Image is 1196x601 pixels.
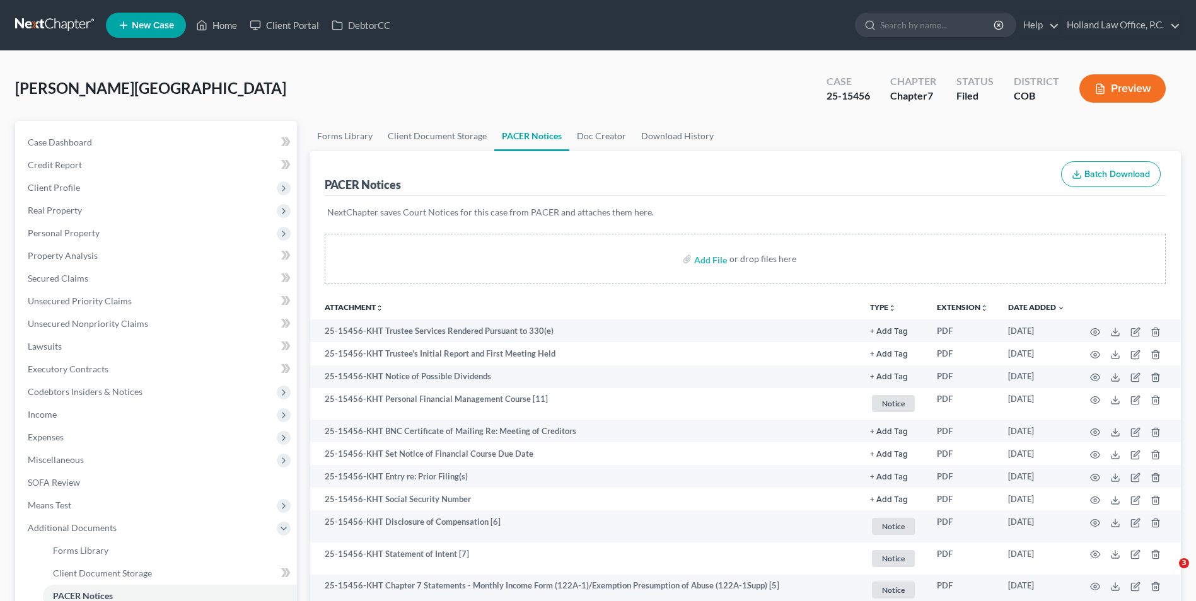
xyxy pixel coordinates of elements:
[28,182,80,193] span: Client Profile
[1014,74,1059,89] div: District
[827,89,870,103] div: 25-15456
[53,568,152,578] span: Client Document Storage
[998,542,1075,575] td: [DATE]
[325,302,383,312] a: Attachmentunfold_more
[927,342,998,365] td: PDF
[190,14,243,37] a: Home
[43,562,297,585] a: Client Document Storage
[870,325,917,337] a: + Add Tag
[870,350,908,358] button: + Add Tag
[870,328,908,336] button: + Add Tag
[870,393,917,414] a: Notice
[28,386,142,397] span: Codebtors Insiders & Notices
[28,432,64,442] span: Expenses
[927,542,998,575] td: PDF
[890,74,936,89] div: Chapter
[310,542,860,575] td: 25-15456-KHT Statement of Intent [7]
[870,471,917,483] a: + Add Tag
[870,304,896,312] button: TYPEunfold_more
[927,442,998,465] td: PDF
[18,290,297,312] a: Unsecured Priority Claims
[998,442,1075,465] td: [DATE]
[998,365,1075,388] td: [DATE]
[872,550,915,567] span: Notice
[1061,161,1161,188] button: Batch Download
[28,477,80,488] span: SOFA Review
[890,89,936,103] div: Chapter
[980,304,988,312] i: unfold_more
[310,442,860,465] td: 25-15456-KHT Set Notice of Financial Course Due Date
[872,395,915,412] span: Notice
[927,319,998,342] td: PDF
[870,516,917,537] a: Notice
[28,205,82,215] span: Real Property
[956,74,994,89] div: Status
[1057,304,1065,312] i: expand_more
[927,465,998,488] td: PDF
[18,471,297,494] a: SOFA Review
[310,510,860,542] td: 25-15456-KHT Disclosure of Compensation [6]
[927,388,998,420] td: PDF
[870,580,917,600] a: Notice
[927,488,998,510] td: PDF
[18,358,297,381] a: Executory Contracts
[376,304,383,312] i: unfold_more
[18,267,297,290] a: Secured Claims
[937,302,988,312] a: Extensionunfold_more
[1084,169,1150,180] span: Batch Download
[1008,302,1065,312] a: Date Added expand_more
[870,370,917,382] a: + Add Tag
[18,312,297,335] a: Unsecured Nonpriority Claims
[827,74,870,89] div: Case
[18,131,297,154] a: Case Dashboard
[28,227,100,238] span: Personal Property
[870,496,908,504] button: + Add Tag
[18,244,297,267] a: Property Analysis
[870,548,917,569] a: Notice
[28,250,98,261] span: Property Analysis
[956,89,994,103] div: Filed
[18,154,297,176] a: Credit Report
[870,473,908,481] button: + Add Tag
[494,121,569,151] a: PACER Notices
[927,365,998,388] td: PDF
[1060,14,1180,37] a: Holland Law Office, P.C.
[380,121,494,151] a: Client Document Storage
[870,373,908,381] button: + Add Tag
[1179,558,1189,568] span: 3
[310,319,860,342] td: 25-15456-KHT Trustee Services Rendered Pursuant to 330(e)
[870,348,917,360] a: + Add Tag
[872,581,915,598] span: Notice
[310,420,860,442] td: 25-15456-KHT BNC Certificate of Mailing Re: Meeting of Creditors
[1014,89,1059,103] div: COB
[870,428,908,436] button: + Add Tag
[28,159,82,170] span: Credit Report
[28,341,62,352] span: Lawsuits
[28,409,57,420] span: Income
[18,335,297,358] a: Lawsuits
[998,342,1075,365] td: [DATE]
[870,450,908,459] button: + Add Tag
[998,488,1075,510] td: [DATE]
[1017,14,1059,37] a: Help
[310,121,380,151] a: Forms Library
[43,539,297,562] a: Forms Library
[870,493,917,505] a: + Add Tag
[729,253,796,265] div: or drop files here
[998,465,1075,488] td: [DATE]
[132,21,174,30] span: New Case
[310,488,860,510] td: 25-15456-KHT Social Security Number
[1153,558,1183,588] iframe: Intercom live chat
[243,14,325,37] a: Client Portal
[15,79,286,97] span: [PERSON_NAME][GEOGRAPHIC_DATA]
[888,304,896,312] i: unfold_more
[53,545,108,556] span: Forms Library
[998,510,1075,542] td: [DATE]
[310,342,860,365] td: 25-15456-KHT Trustee's Initial Report and First Meeting Held
[872,518,915,535] span: Notice
[310,365,860,388] td: 25-15456-KHT Notice of Possible Dividends
[870,425,917,437] a: + Add Tag
[325,177,401,192] div: PACER Notices
[880,13,996,37] input: Search by name...
[327,206,1163,219] p: NextChapter saves Court Notices for this case from PACER and attaches them here.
